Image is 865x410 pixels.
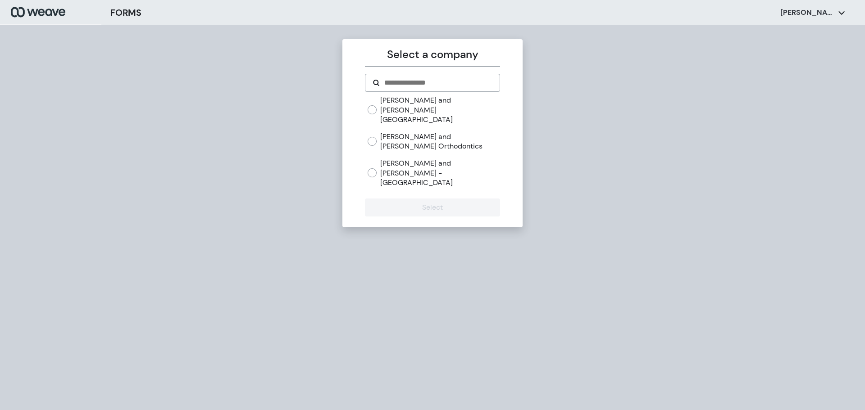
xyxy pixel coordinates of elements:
[365,46,500,63] p: Select a company
[383,77,492,88] input: Search
[365,198,500,216] button: Select
[110,6,141,19] h3: FORMS
[380,158,500,188] label: [PERSON_NAME] and [PERSON_NAME] - [GEOGRAPHIC_DATA]
[380,132,500,151] label: [PERSON_NAME] and [PERSON_NAME] Orthodontics
[780,8,834,18] p: [PERSON_NAME]
[380,95,500,125] label: [PERSON_NAME] and [PERSON_NAME][GEOGRAPHIC_DATA]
